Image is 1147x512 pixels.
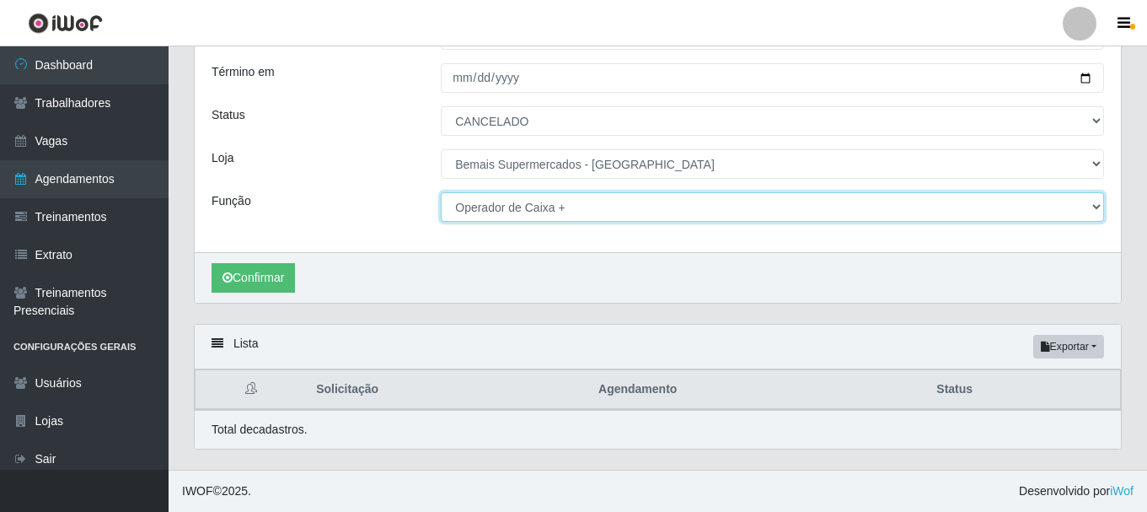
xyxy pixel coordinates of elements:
label: Loja [212,149,233,167]
input: 00/00/0000 [441,63,1104,93]
th: Agendamento [588,370,926,410]
label: Término em [212,63,275,81]
p: Total de cadastros. [212,421,308,439]
span: IWOF [182,484,213,498]
th: Solicitação [306,370,588,410]
a: iWof [1110,484,1134,498]
img: CoreUI Logo [28,13,103,34]
span: Desenvolvido por [1019,482,1134,500]
button: Confirmar [212,263,295,293]
label: Função [212,192,251,210]
div: Lista [195,325,1121,369]
th: Status [926,370,1120,410]
button: Exportar [1033,335,1104,358]
span: © 2025 . [182,482,251,500]
label: Status [212,106,245,124]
